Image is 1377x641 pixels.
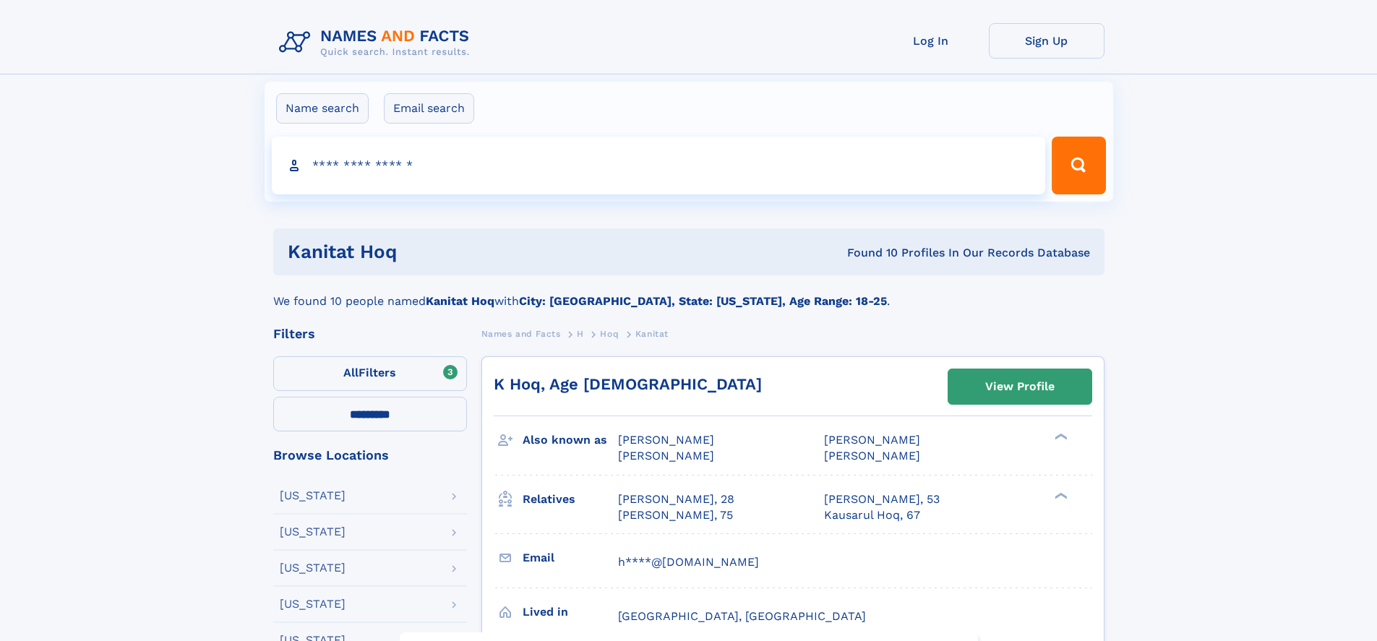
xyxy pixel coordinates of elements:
label: Email search [384,93,474,124]
div: [US_STATE] [280,490,346,502]
a: Names and Facts [481,324,561,343]
span: [GEOGRAPHIC_DATA], [GEOGRAPHIC_DATA] [618,609,866,623]
span: [PERSON_NAME] [824,449,920,463]
a: View Profile [948,369,1091,404]
a: [PERSON_NAME], 53 [824,491,940,507]
h3: Lived in [523,600,618,624]
span: Hoq [600,329,619,339]
a: Kausarul Hoq, 67 [824,507,920,523]
label: Name search [276,93,369,124]
div: Browse Locations [273,449,467,462]
h3: Also known as [523,428,618,452]
b: City: [GEOGRAPHIC_DATA], State: [US_STATE], Age Range: 18-25 [519,294,887,308]
div: [US_STATE] [280,598,346,610]
button: Search Button [1052,137,1105,194]
a: H [577,324,584,343]
div: Filters [273,327,467,340]
span: Kanitat [635,329,669,339]
span: [PERSON_NAME] [824,433,920,447]
a: [PERSON_NAME], 75 [618,507,733,523]
a: K Hoq, Age [DEMOGRAPHIC_DATA] [494,375,762,393]
div: Found 10 Profiles In Our Records Database [622,245,1090,261]
label: Filters [273,356,467,391]
input: search input [272,137,1046,194]
div: ❯ [1051,491,1068,500]
a: Sign Up [989,23,1104,59]
span: [PERSON_NAME] [618,449,714,463]
a: Log In [873,23,989,59]
a: Hoq [600,324,619,343]
b: Kanitat Hoq [426,294,494,308]
div: View Profile [985,370,1055,403]
span: [PERSON_NAME] [618,433,714,447]
h3: Email [523,546,618,570]
div: [US_STATE] [280,526,346,538]
div: [US_STATE] [280,562,346,574]
h1: Kanitat Hoq [288,243,622,261]
div: We found 10 people named with . [273,275,1104,310]
div: ❯ [1051,432,1068,442]
span: H [577,329,584,339]
h3: Relatives [523,487,618,512]
a: [PERSON_NAME], 28 [618,491,734,507]
span: All [343,366,359,379]
img: Logo Names and Facts [273,23,481,62]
